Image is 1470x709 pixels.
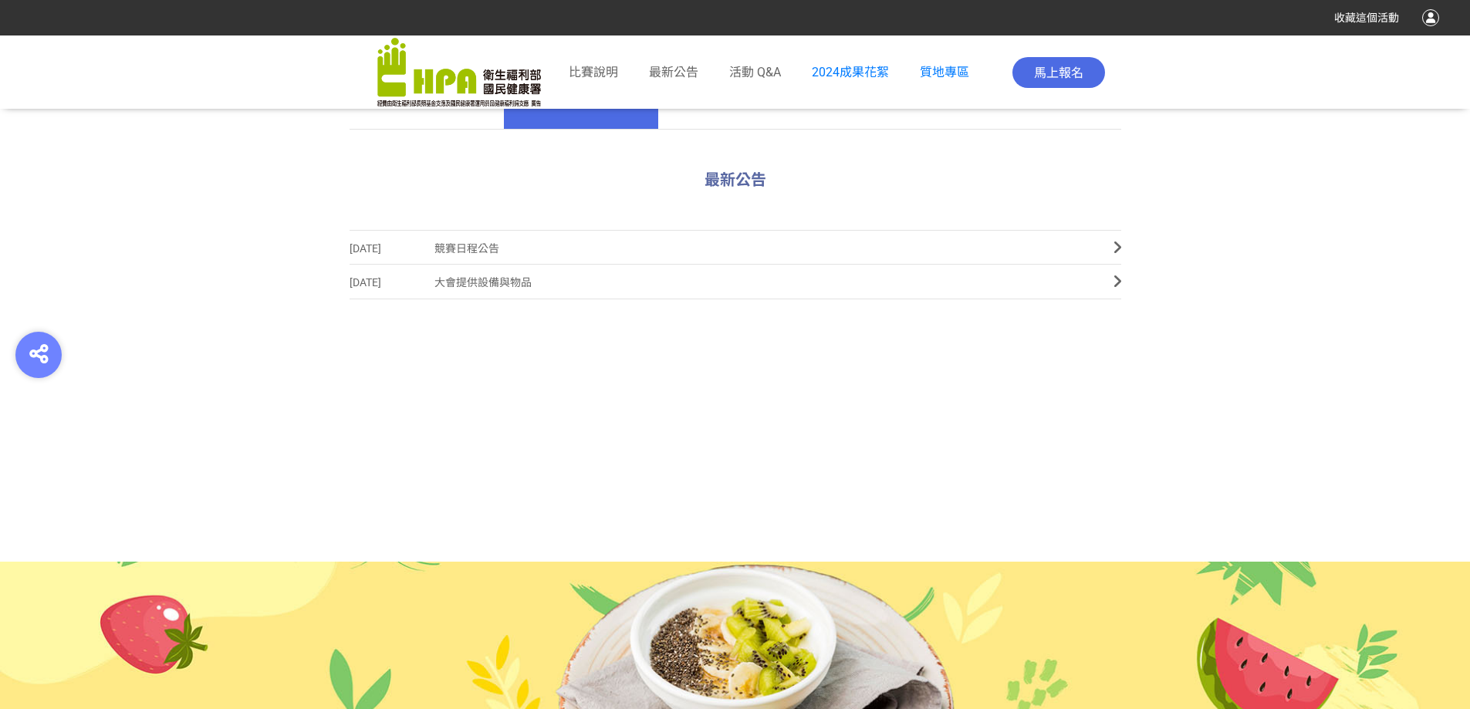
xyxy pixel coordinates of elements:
a: 質地專區 [920,65,969,79]
span: 活動 Q&A [729,65,781,79]
span: 最新公告 [705,170,766,189]
span: 比賽說明 [569,65,618,79]
span: 最新公告 [649,65,698,79]
span: [DATE] [350,231,434,266]
img: 「2025銀領新食尚 銀養創新料理」競賽 [377,38,541,107]
button: 馬上報名 [1012,57,1105,88]
span: [DATE] [350,265,434,300]
span: 收藏這個活動 [1334,12,1399,24]
a: 活動 Q&A [729,63,781,82]
a: [DATE]競賽日程公告 [350,230,1121,265]
a: 比賽說明 [569,63,618,82]
a: [DATE]大會提供設備與物品 [350,265,1121,299]
a: 2024成果花絮 [812,65,889,79]
a: 最新公告 [649,63,698,82]
span: 大會提供設備與物品 [434,265,1090,300]
span: 馬上報名 [1034,66,1083,80]
span: 競賽日程公告 [434,231,1090,266]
